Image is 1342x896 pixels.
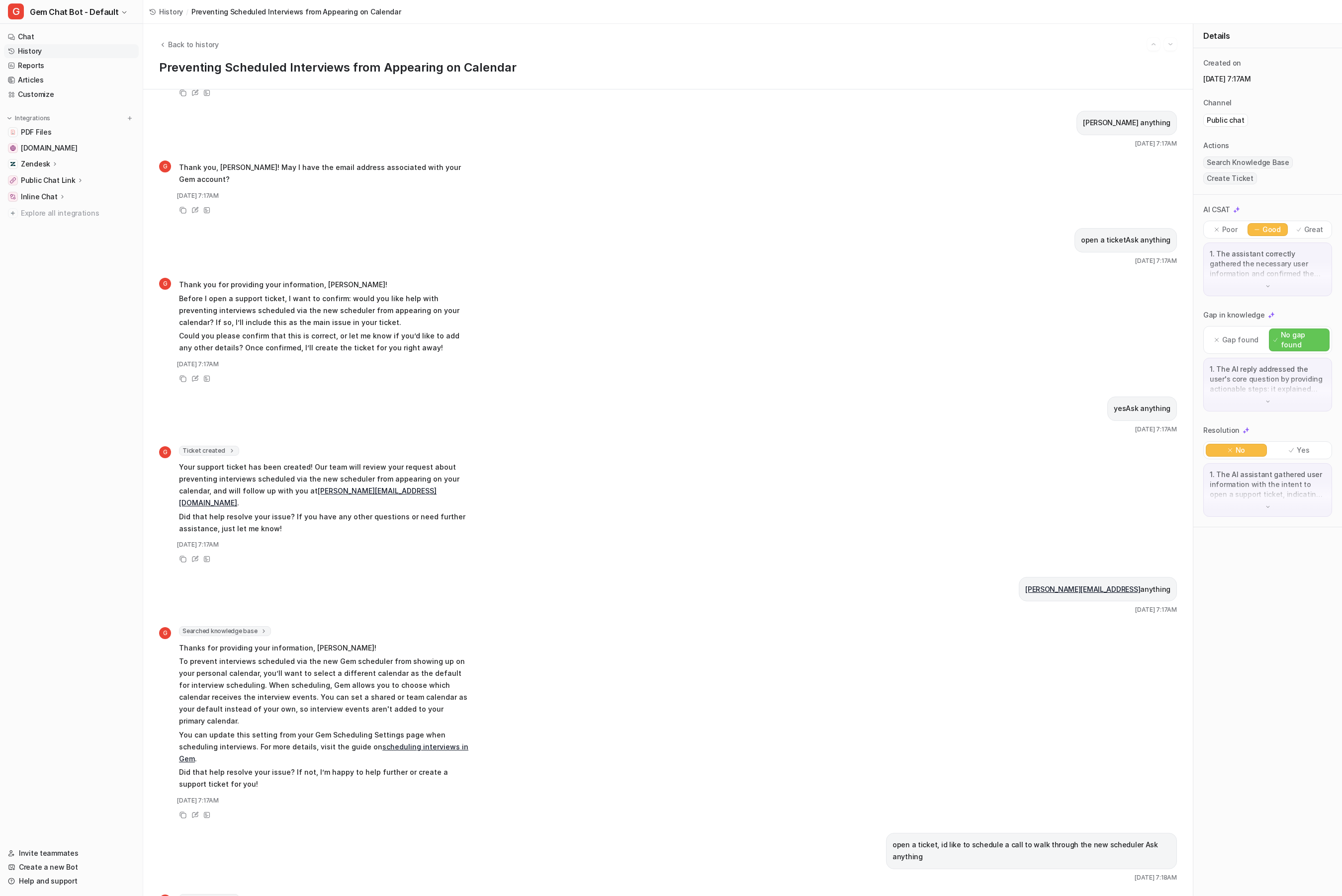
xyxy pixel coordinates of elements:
[1025,583,1170,595] p: anything
[1203,425,1240,435] p: Resolution
[1203,310,1265,320] p: Gap in knowledge
[1264,283,1271,290] img: down-arrow
[159,446,171,458] span: G
[893,839,1170,863] p: open a ticket, id like to schedule a call to walk through the new scheduler Ask anything
[177,360,219,369] span: [DATE] 7:17AM
[15,114,50,122] p: Integrations
[179,461,470,509] p: Your support ticket has been created! Our team will review your request about preventing intervie...
[4,113,53,123] button: Integrations
[179,446,239,456] span: Ticket created
[179,511,470,535] p: Did that help resolve your issue? If you have any other questions or need further assistance, jus...
[191,6,401,17] span: Preventing Scheduled Interviews from Appearing on Calendar
[4,59,139,73] a: Reports
[4,874,139,888] a: Help and support
[21,143,77,153] span: [DOMAIN_NAME]
[21,127,51,137] span: PDF Files
[1081,234,1170,246] p: open a ticketAsk anything
[4,73,139,87] a: Articles
[21,205,135,221] span: Explore all integrations
[4,860,139,874] a: Create a new Bot
[159,278,171,290] span: G
[1193,24,1342,48] div: Details
[168,39,219,50] span: Back to history
[126,115,133,122] img: menu_add.svg
[159,39,219,50] button: Back to history
[179,279,470,291] p: Thank you for providing your information, [PERSON_NAME]!
[4,846,139,860] a: Invite teammates
[8,208,18,218] img: explore all integrations
[1222,335,1258,345] p: Gap found
[4,125,139,139] a: PDF FilesPDF Files
[149,6,183,17] a: History
[1203,74,1332,84] p: [DATE] 7:17AM
[8,3,24,19] span: G
[1210,470,1326,499] p: 1. The AI assistant gathered user information with the intent to open a support ticket, indicatin...
[4,44,139,58] a: History
[177,191,219,200] span: [DATE] 7:17AM
[1135,873,1177,882] span: [DATE] 7:18AM
[179,626,271,636] span: Searched knowledge base
[1264,503,1271,510] img: down-arrow
[179,729,470,765] p: You can update this setting from your Gem Scheduling Settings page when scheduling interviews. Fo...
[1164,38,1177,51] button: Go to next session
[1210,364,1326,394] p: 1. The AI reply addressed the user's core question by providing actionable steps: it explained ho...
[10,129,16,135] img: PDF Files
[4,206,139,220] a: Explore all integrations
[1114,403,1170,414] p: yesAsk anything
[1210,249,1326,279] p: 1. The assistant correctly gathered the necessary user information and confirmed the issue before...
[177,796,219,805] span: [DATE] 7:17AM
[4,141,139,155] a: status.gem.com[DOMAIN_NAME]
[4,30,139,44] a: Chat
[1203,141,1229,151] p: Actions
[186,6,188,17] span: /
[179,162,470,185] p: Thank you, [PERSON_NAME]! May I have the email address associated with your Gem account?
[1236,445,1245,455] p: No
[30,5,118,19] span: Gem Chat Bot - Default
[1203,157,1293,168] span: Search Knowledge Base
[1135,256,1177,265] span: [DATE] 7:17AM
[21,192,58,202] p: Inline Chat
[179,742,468,763] a: scheduling interviews in Gem
[1262,225,1281,235] p: Good
[6,115,13,122] img: expand menu
[1135,605,1177,614] span: [DATE] 7:17AM
[1203,58,1241,68] p: Created on
[1083,117,1170,129] p: [PERSON_NAME] anything
[10,194,16,200] img: Inline Chat
[1135,139,1177,148] span: [DATE] 7:17AM
[1025,585,1140,593] a: [PERSON_NAME][EMAIL_ADDRESS]
[4,87,139,101] a: Customize
[1207,115,1245,125] p: Public chat
[179,642,470,654] p: Thanks for providing your information, [PERSON_NAME]!
[159,61,1177,75] h1: Preventing Scheduled Interviews from Appearing on Calendar
[1150,40,1157,49] img: Previous session
[10,177,16,183] img: Public Chat Link
[179,293,470,328] p: Before I open a support ticket, I want to confirm: would you like help with preventing interviews...
[179,766,470,790] p: Did that help resolve your issue? If not, I’m happy to help further or create a support ticket fo...
[1203,98,1232,108] p: Channel
[159,627,171,639] span: G
[1203,172,1257,184] span: Create Ticket
[1135,425,1177,434] span: [DATE] 7:17AM
[1222,225,1238,235] p: Poor
[1203,205,1230,215] p: AI CSAT
[1264,398,1271,405] img: down-arrow
[10,161,16,167] img: Zendesk
[177,540,219,549] span: [DATE] 7:17AM
[1167,40,1174,49] img: Next session
[1297,445,1309,455] p: Yes
[21,159,50,169] p: Zendesk
[159,161,171,172] span: G
[179,655,470,727] p: To prevent interviews scheduled via the new Gem scheduler from showing up on your personal calend...
[179,330,470,354] p: Could you please confirm that this is correct, or let me know if you’d like to add any other deta...
[1281,330,1325,350] p: No gap found
[159,6,183,17] span: History
[1304,225,1324,235] p: Great
[10,145,16,151] img: status.gem.com
[21,175,76,185] p: Public Chat Link
[1147,38,1160,51] button: Go to previous session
